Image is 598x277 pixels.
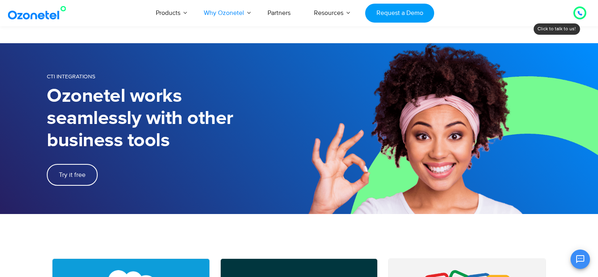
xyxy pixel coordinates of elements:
a: Request a Demo [365,4,434,23]
span: CTI Integrations [47,73,95,80]
h1: Ozonetel works seamlessly with other business tools [47,85,299,152]
span: Try it free [59,172,86,178]
button: Open chat [571,250,590,269]
a: Try it free [47,164,98,186]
